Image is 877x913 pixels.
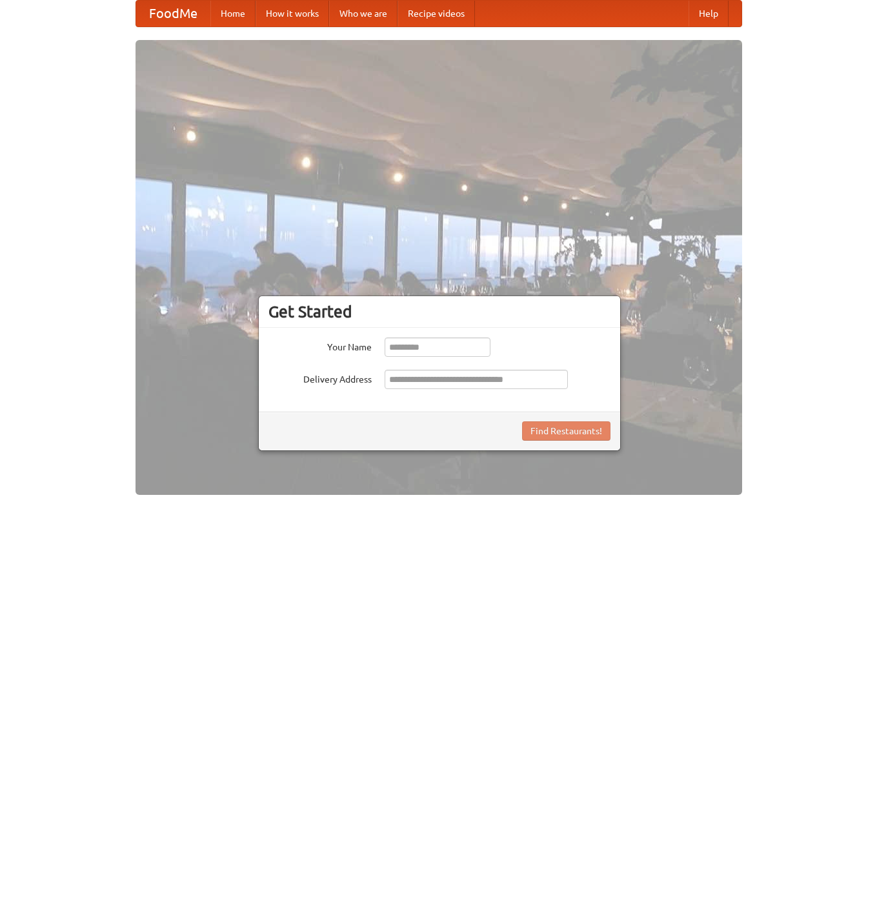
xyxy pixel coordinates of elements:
[329,1,398,26] a: Who we are
[268,370,372,386] label: Delivery Address
[210,1,256,26] a: Home
[268,302,610,321] h3: Get Started
[398,1,475,26] a: Recipe videos
[136,1,210,26] a: FoodMe
[689,1,729,26] a: Help
[522,421,610,441] button: Find Restaurants!
[268,337,372,354] label: Your Name
[256,1,329,26] a: How it works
